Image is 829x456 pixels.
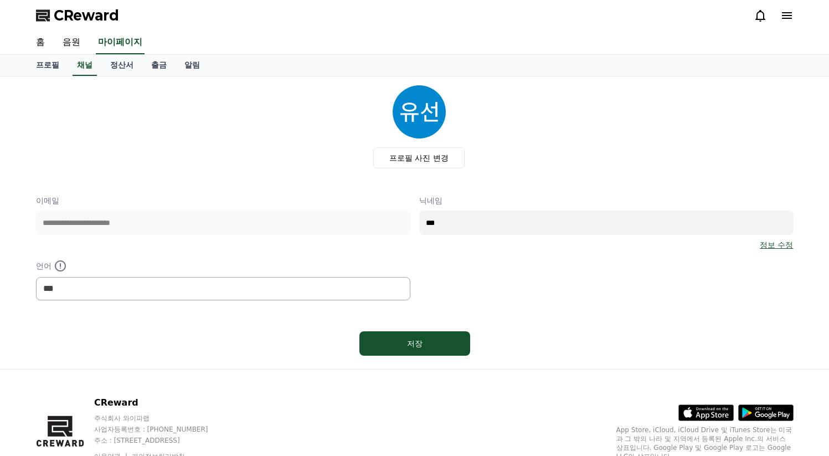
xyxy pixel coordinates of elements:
p: 닉네임 [419,195,794,206]
img: profile_image [393,85,446,139]
p: 주식회사 와이피랩 [94,414,229,423]
p: 이메일 [36,195,410,206]
a: 마이페이지 [96,31,145,54]
label: 프로필 사진 변경 [373,147,465,168]
a: 프로필 [27,55,68,76]
a: 정보 수정 [760,239,793,250]
div: 저장 [382,338,448,349]
a: 알림 [176,55,209,76]
p: 사업자등록번호 : [PHONE_NUMBER] [94,425,229,434]
a: 정산서 [101,55,142,76]
a: CReward [36,7,119,24]
p: 언어 [36,259,410,273]
p: 주소 : [STREET_ADDRESS] [94,436,229,445]
button: 저장 [359,331,470,356]
a: 채널 [73,55,97,76]
span: CReward [54,7,119,24]
a: 홈 [27,31,54,54]
p: CReward [94,396,229,409]
a: 출금 [142,55,176,76]
a: 음원 [54,31,89,54]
